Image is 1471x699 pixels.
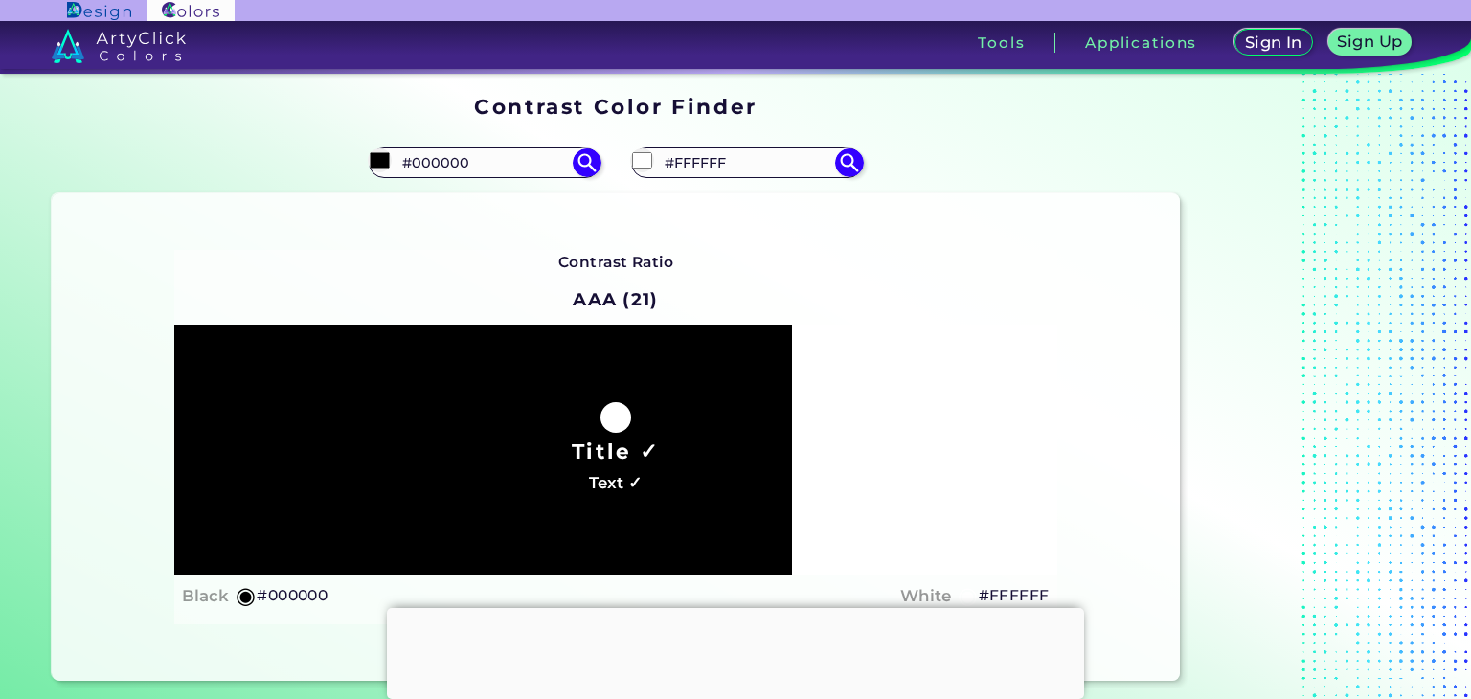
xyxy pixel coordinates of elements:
[396,150,574,176] input: type color 1..
[558,253,674,271] strong: Contrast Ratio
[474,92,757,121] h1: Contrast Color Finder
[589,469,642,497] h4: Text ✓
[564,279,668,321] h2: AAA (21)
[835,148,864,177] img: icon search
[52,29,187,63] img: logo_artyclick_colors_white.svg
[1247,35,1300,50] h5: Sign In
[978,35,1025,50] h3: Tools
[257,583,328,608] h5: #000000
[900,582,951,610] h4: White
[572,437,660,465] h1: Title ✓
[1332,31,1409,56] a: Sign Up
[182,582,229,610] h4: Black
[1340,34,1399,49] h5: Sign Up
[1238,31,1309,56] a: Sign In
[1188,87,1427,688] iframe: Advertisement
[573,148,601,177] img: icon search
[236,584,257,607] h5: ◉
[979,583,1050,608] h5: #FFFFFF
[958,584,979,607] h5: ◉
[658,150,836,176] input: type color 2..
[387,608,1084,694] iframe: Advertisement
[67,2,131,20] img: ArtyClick Design logo
[1085,35,1197,50] h3: Applications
